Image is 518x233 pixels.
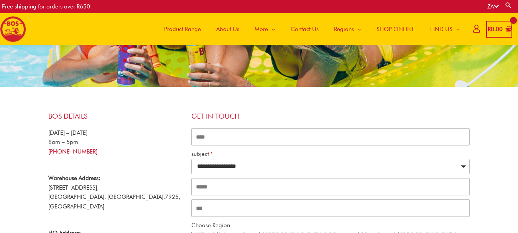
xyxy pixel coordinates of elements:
span: Regions [334,18,354,41]
span: Product Range [164,18,201,41]
span: More [255,18,268,41]
label: subject [191,149,212,159]
label: Choose Region [191,221,230,230]
h4: BOS Details [48,112,184,121]
span: Contact Us [291,18,319,41]
a: Search button [505,2,512,9]
a: More [247,13,283,45]
span: R [488,26,491,33]
bdi: 0.00 [488,26,503,33]
nav: Site Navigation [151,13,467,45]
span: FIND US [430,18,452,41]
span: [DATE] – [DATE] [48,129,87,136]
h4: Get in touch [191,112,470,121]
span: About Us [216,18,239,41]
a: [PHONE_NUMBER] [48,148,97,155]
a: Regions [326,13,369,45]
span: [STREET_ADDRESS], [48,184,99,191]
span: SHOP ONLINE [377,18,415,41]
a: SHOP ONLINE [369,13,423,45]
a: ZA [487,3,499,10]
span: [GEOGRAPHIC_DATA], [GEOGRAPHIC_DATA], [48,193,165,200]
a: Product Range [156,13,209,45]
strong: Warehouse Address: [48,175,100,182]
span: 8am – 5pm [48,139,78,145]
a: Contact Us [283,13,326,45]
a: View Shopping Cart, empty [486,21,512,38]
a: About Us [209,13,247,45]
